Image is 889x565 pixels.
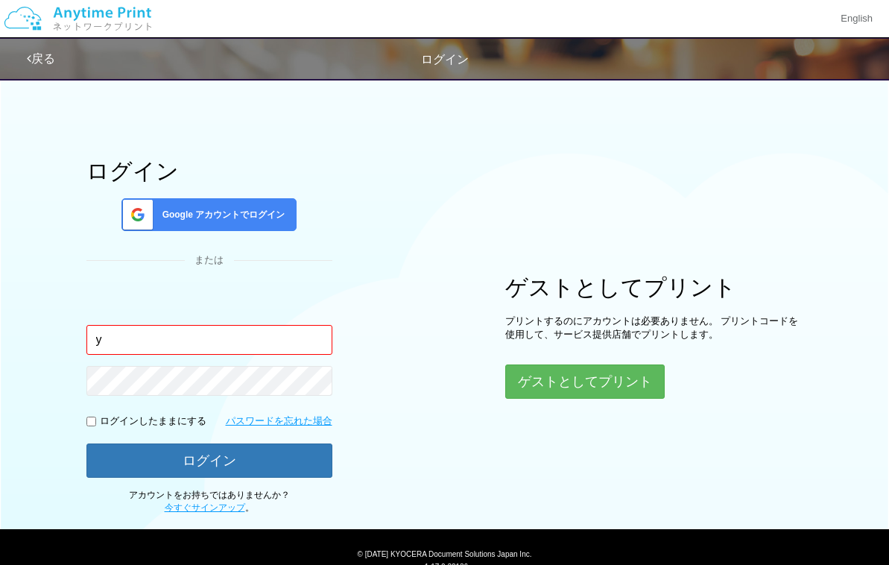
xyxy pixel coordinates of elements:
[358,549,532,558] span: © [DATE] KYOCERA Document Solutions Japan Inc.
[156,209,285,221] span: Google アカウントでログイン
[86,159,332,183] h1: ログイン
[421,53,469,66] span: ログイン
[165,502,254,513] span: 。
[505,275,803,300] h1: ゲストとしてプリント
[165,502,245,513] a: 今すぐサインアップ
[86,444,332,478] button: ログイン
[505,364,665,399] button: ゲストとしてプリント
[505,315,803,342] p: プリントするのにアカウントは必要ありません。 プリントコードを使用して、サービス提供店舗でプリントします。
[86,253,332,268] div: または
[86,489,332,514] p: アカウントをお持ちではありませんか？
[27,52,55,65] a: 戻る
[86,325,332,355] input: メールアドレス
[100,414,206,429] p: ログインしたままにする
[226,414,332,429] a: パスワードを忘れた場合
